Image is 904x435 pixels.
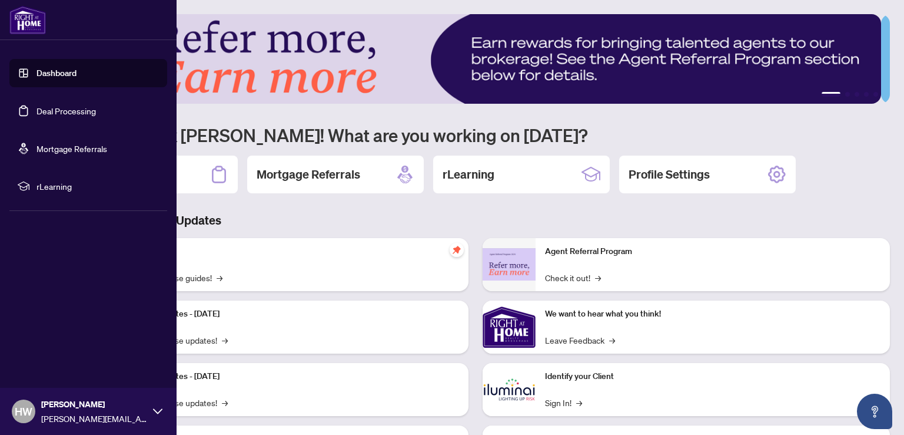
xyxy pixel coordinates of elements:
[36,180,159,193] span: rLearning
[36,68,77,78] a: Dashboard
[483,301,536,354] img: We want to hear what you think!
[545,396,582,409] a: Sign In!→
[443,166,494,183] h2: rLearning
[124,370,459,383] p: Platform Updates - [DATE]
[629,166,710,183] h2: Profile Settings
[222,396,228,409] span: →
[41,412,147,425] span: [PERSON_NAME][EMAIL_ADDRESS][PERSON_NAME][PERSON_NAME][DOMAIN_NAME]
[61,212,890,229] h3: Brokerage & Industry Updates
[545,308,880,321] p: We want to hear what you think!
[822,92,840,97] button: 1
[873,92,878,97] button: 5
[9,6,46,34] img: logo
[61,124,890,146] h1: Welcome back [PERSON_NAME]! What are you working on [DATE]?
[61,14,881,104] img: Slide 0
[857,394,892,429] button: Open asap
[609,334,615,347] span: →
[257,166,360,183] h2: Mortgage Referrals
[864,92,869,97] button: 4
[545,271,601,284] a: Check it out!→
[41,398,147,411] span: [PERSON_NAME]
[36,106,96,116] a: Deal Processing
[36,143,107,154] a: Mortgage Referrals
[545,370,880,383] p: Identify your Client
[124,245,459,258] p: Self-Help
[845,92,850,97] button: 2
[483,248,536,281] img: Agent Referral Program
[855,92,859,97] button: 3
[217,271,222,284] span: →
[576,396,582,409] span: →
[595,271,601,284] span: →
[483,363,536,416] img: Identify your Client
[15,403,32,420] span: HW
[222,334,228,347] span: →
[450,243,464,257] span: pushpin
[545,245,880,258] p: Agent Referral Program
[124,308,459,321] p: Platform Updates - [DATE]
[545,334,615,347] a: Leave Feedback→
